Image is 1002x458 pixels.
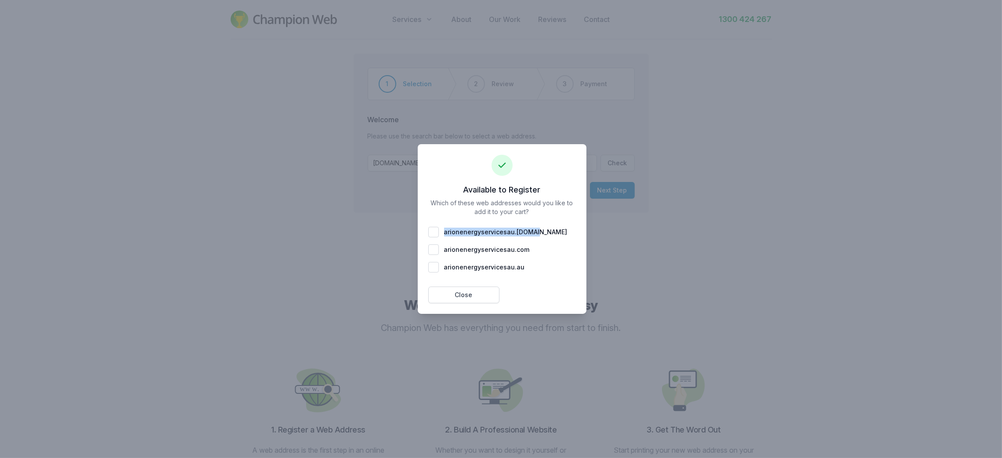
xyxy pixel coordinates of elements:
[428,185,576,195] h3: Available to Register
[444,263,525,272] span: arionenergyservicesau . au
[444,245,530,254] span: arionenergyservicesau . com
[428,199,576,276] p: Which of these web addresses would you like to add it to your cart?
[444,228,568,236] span: arionenergyservicesau . [DOMAIN_NAME]
[428,287,499,303] button: Close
